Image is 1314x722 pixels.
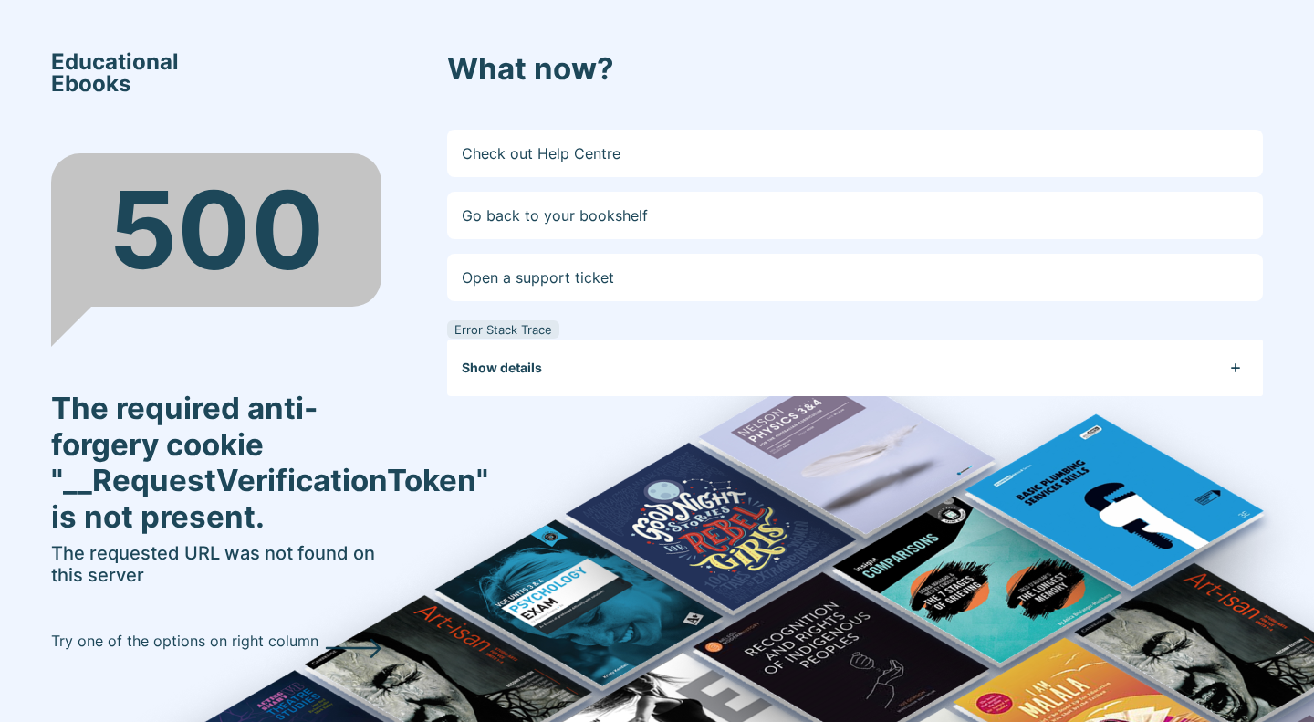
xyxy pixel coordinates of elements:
button: Show details [462,340,1263,396]
a: Check out Help Centre [447,130,1263,177]
span: Educational Ebooks [51,51,179,95]
h3: What now? [447,51,1263,88]
h5: The requested URL was not found on this server [51,542,381,586]
a: Go back to your bookshelf [447,192,1263,239]
h3: The required anti-forgery cookie "__RequestVerificationToken" is not present. [51,391,381,535]
div: 500 [51,153,381,307]
div: Error Stack Trace [447,320,559,339]
p: Try one of the options on right column [51,630,318,652]
a: Open a support ticket [447,254,1263,301]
